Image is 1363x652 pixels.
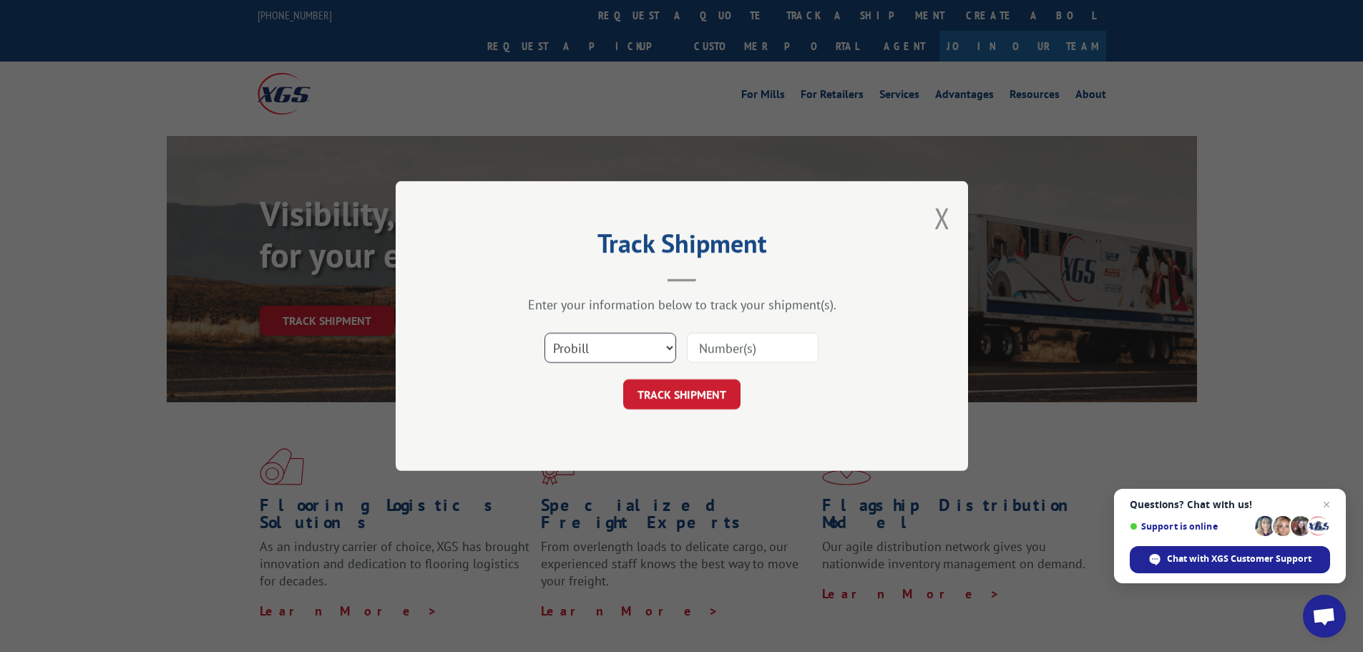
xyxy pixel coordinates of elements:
[687,333,819,363] input: Number(s)
[1167,553,1311,565] span: Chat with XGS Customer Support
[1130,546,1330,573] div: Chat with XGS Customer Support
[934,199,950,237] button: Close modal
[623,379,741,409] button: TRACK SHIPMENT
[1303,595,1346,638] div: Open chat
[1130,521,1250,532] span: Support is online
[1318,496,1335,513] span: Close chat
[467,233,897,261] h2: Track Shipment
[467,296,897,313] div: Enter your information below to track your shipment(s).
[1130,499,1330,510] span: Questions? Chat with us!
